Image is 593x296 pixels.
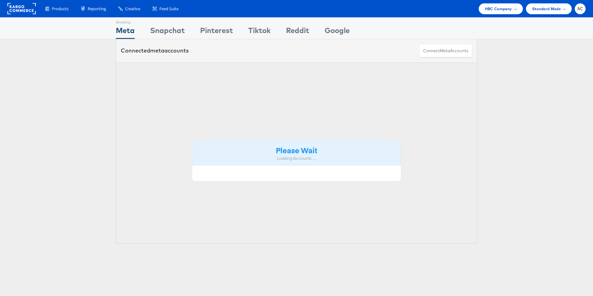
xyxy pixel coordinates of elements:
[159,6,179,12] span: Feed Suite
[197,155,396,161] div: Loading Accounts ....
[116,18,135,25] div: Showing
[440,48,450,54] span: meta
[532,6,561,12] span: Standard Mode
[52,6,69,12] span: Products
[276,145,317,155] strong: Please Wait
[150,25,185,39] div: Snapchat
[88,6,106,12] span: Reporting
[121,47,189,55] div: Connected accounts
[248,25,271,39] div: Tiktok
[577,7,583,11] span: AC
[485,6,512,12] span: HBC Company
[286,25,309,39] div: Reddit
[419,44,472,58] button: ConnectmetaAccounts
[150,47,164,54] span: meta
[200,25,233,39] div: Pinterest
[116,25,135,39] div: Meta
[125,6,140,12] span: Creative
[325,25,350,39] div: Google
